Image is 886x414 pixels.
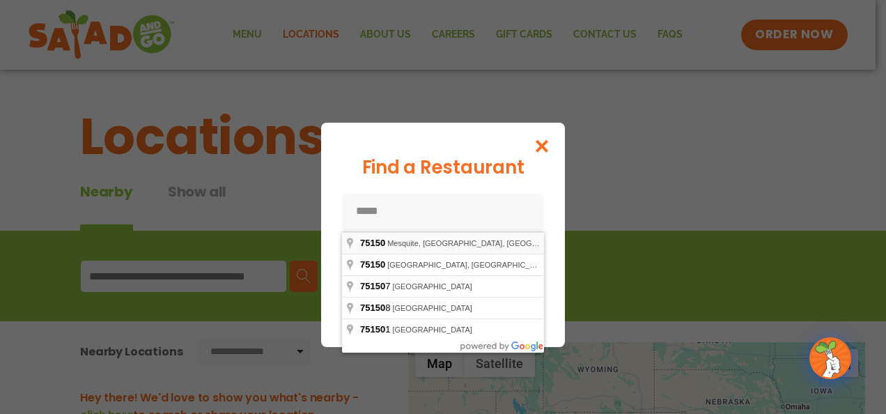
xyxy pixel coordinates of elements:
span: [GEOGRAPHIC_DATA] [392,304,472,312]
span: 1 [360,324,392,335]
span: Mesquite, [GEOGRAPHIC_DATA], [GEOGRAPHIC_DATA] [387,239,586,247]
span: 75150 [360,302,385,313]
span: 75150 [360,324,385,335]
span: [GEOGRAPHIC_DATA] [392,282,472,291]
img: wpChatIcon [811,339,850,378]
div: Find a Restaurant [342,154,544,181]
span: [GEOGRAPHIC_DATA], [GEOGRAPHIC_DATA] [387,261,551,269]
span: 75150 [360,281,385,291]
span: 7 [360,281,392,291]
span: 75150 [360,238,385,248]
span: 8 [360,302,392,313]
button: Close modal [520,123,565,169]
span: [GEOGRAPHIC_DATA] [392,325,472,334]
span: 75150 [360,259,385,270]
